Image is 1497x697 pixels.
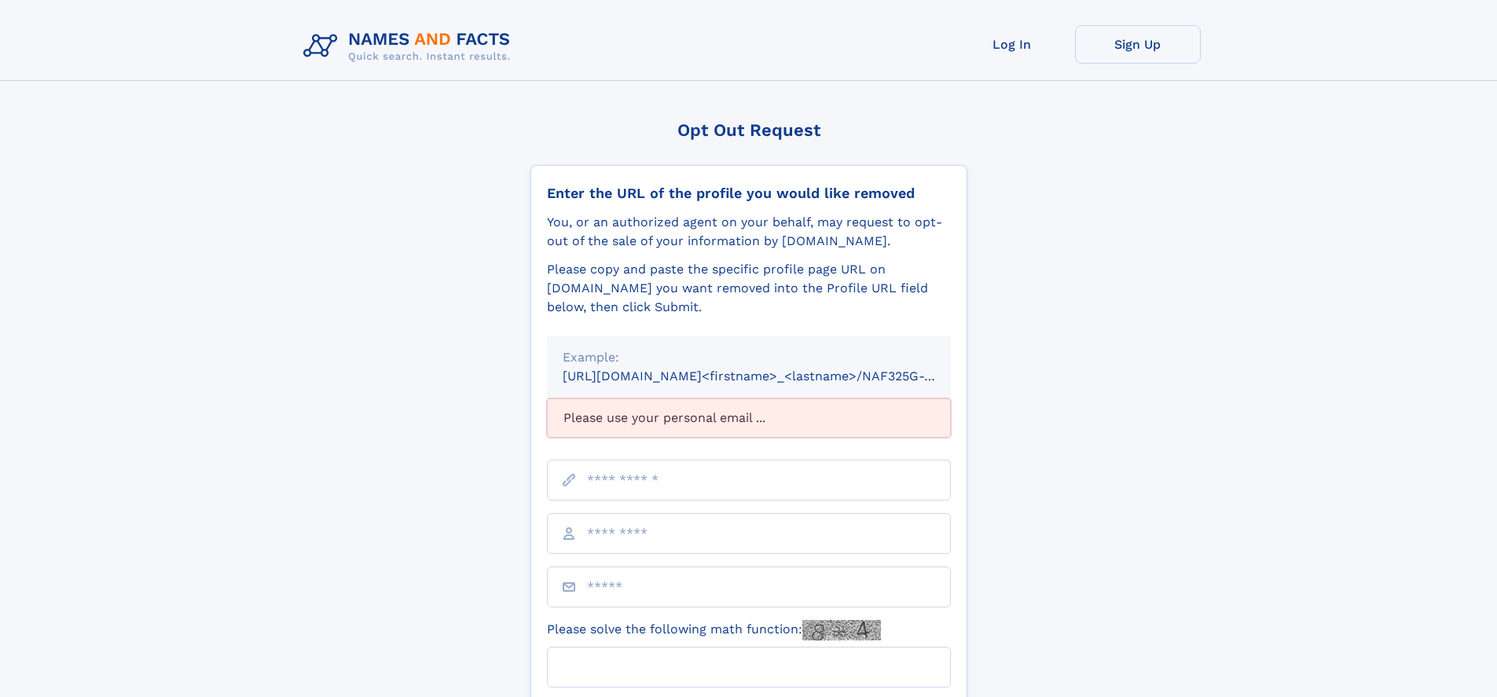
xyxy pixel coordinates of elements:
div: Enter the URL of the profile you would like removed [547,185,951,202]
img: Logo Names and Facts [297,25,523,68]
div: You, or an authorized agent on your behalf, may request to opt-out of the sale of your informatio... [547,213,951,251]
label: Please solve the following math function: [547,620,881,640]
div: Please use your personal email ... [547,398,951,438]
a: Log In [949,25,1075,64]
div: Please copy and paste the specific profile page URL on [DOMAIN_NAME] you want removed into the Pr... [547,260,951,317]
a: Sign Up [1075,25,1201,64]
div: Example: [563,348,935,367]
div: Opt Out Request [530,120,967,140]
small: [URL][DOMAIN_NAME]<firstname>_<lastname>/NAF325G-xxxxxxxx [563,369,981,383]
